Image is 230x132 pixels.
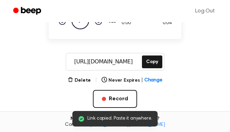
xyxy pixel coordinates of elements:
[141,77,143,84] span: |
[68,77,91,84] button: Delete
[4,122,226,128] span: Contact us
[188,3,222,19] a: Log Out
[122,20,131,27] span: 0:00
[90,122,165,127] a: [EMAIL_ADDRESS][DOMAIN_NAME]
[93,90,137,108] button: Record
[102,77,162,84] button: Never Expires|Change
[95,76,97,84] span: |
[144,77,162,84] span: Change
[142,55,162,68] button: Copy
[8,4,47,18] a: Beep
[163,20,172,27] span: 0:04
[87,115,152,122] span: Link copied. Paste it anywhere.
